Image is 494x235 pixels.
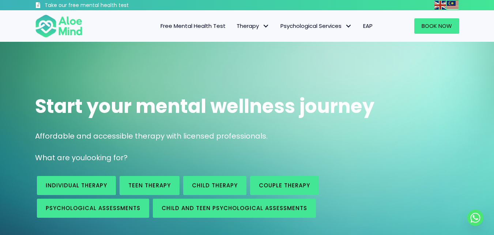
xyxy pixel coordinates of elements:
a: Whatsapp [467,210,483,226]
span: looking for? [85,153,128,163]
a: Malay [447,1,459,9]
span: Couple therapy [259,181,310,189]
a: Psychological ServicesPsychological Services: submenu [275,18,358,34]
p: Affordable and accessible therapy with licensed professionals. [35,131,459,142]
span: Child Therapy [192,181,238,189]
a: EAP [358,18,378,34]
a: Individual therapy [37,176,116,195]
a: Teen Therapy [120,176,180,195]
a: Child and Teen Psychological assessments [153,199,316,218]
span: Psychological assessments [46,204,140,212]
img: ms [447,1,459,10]
span: Therapy [237,22,269,30]
a: English [434,1,447,9]
span: Child and Teen Psychological assessments [162,204,307,212]
nav: Menu [92,18,378,34]
a: Couple therapy [250,176,319,195]
a: Take our free mental health test [35,2,168,10]
img: Aloe mind Logo [35,14,83,38]
a: TherapyTherapy: submenu [231,18,275,34]
a: Psychological assessments [37,199,149,218]
span: Psychological Services: submenu [343,21,354,32]
span: Book Now [422,22,452,30]
a: Child Therapy [183,176,246,195]
a: Free Mental Health Test [155,18,231,34]
span: Free Mental Health Test [161,22,226,30]
span: Individual therapy [46,181,107,189]
a: Book Now [414,18,459,34]
span: EAP [363,22,373,30]
span: Therapy: submenu [261,21,271,32]
span: What are you [35,153,85,163]
img: en [434,1,446,10]
span: Start your mental wellness journey [35,93,374,120]
h3: Take our free mental health test [45,2,168,9]
span: Teen Therapy [128,181,171,189]
span: Psychological Services [280,22,352,30]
